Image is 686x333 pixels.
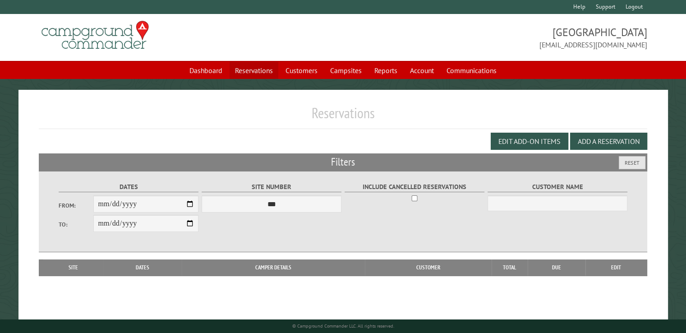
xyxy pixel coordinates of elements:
[39,104,647,129] h1: Reservations
[488,182,628,192] label: Customer Name
[528,259,585,276] th: Due
[369,62,403,79] a: Reports
[184,62,228,79] a: Dashboard
[292,323,394,329] small: © Campground Commander LLC. All rights reserved.
[441,62,502,79] a: Communications
[280,62,323,79] a: Customers
[365,259,492,276] th: Customer
[343,25,647,50] span: [GEOGRAPHIC_DATA] [EMAIL_ADDRESS][DOMAIN_NAME]
[325,62,367,79] a: Campsites
[103,259,182,276] th: Dates
[570,133,647,150] button: Add a Reservation
[405,62,439,79] a: Account
[345,182,485,192] label: Include Cancelled Reservations
[585,259,647,276] th: Edit
[39,153,647,171] h2: Filters
[202,182,342,192] label: Site Number
[230,62,278,79] a: Reservations
[59,220,94,229] label: To:
[39,18,152,53] img: Campground Commander
[619,156,645,169] button: Reset
[59,182,199,192] label: Dates
[491,133,568,150] button: Edit Add-on Items
[182,259,365,276] th: Camper Details
[43,259,103,276] th: Site
[492,259,528,276] th: Total
[59,201,94,210] label: From:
